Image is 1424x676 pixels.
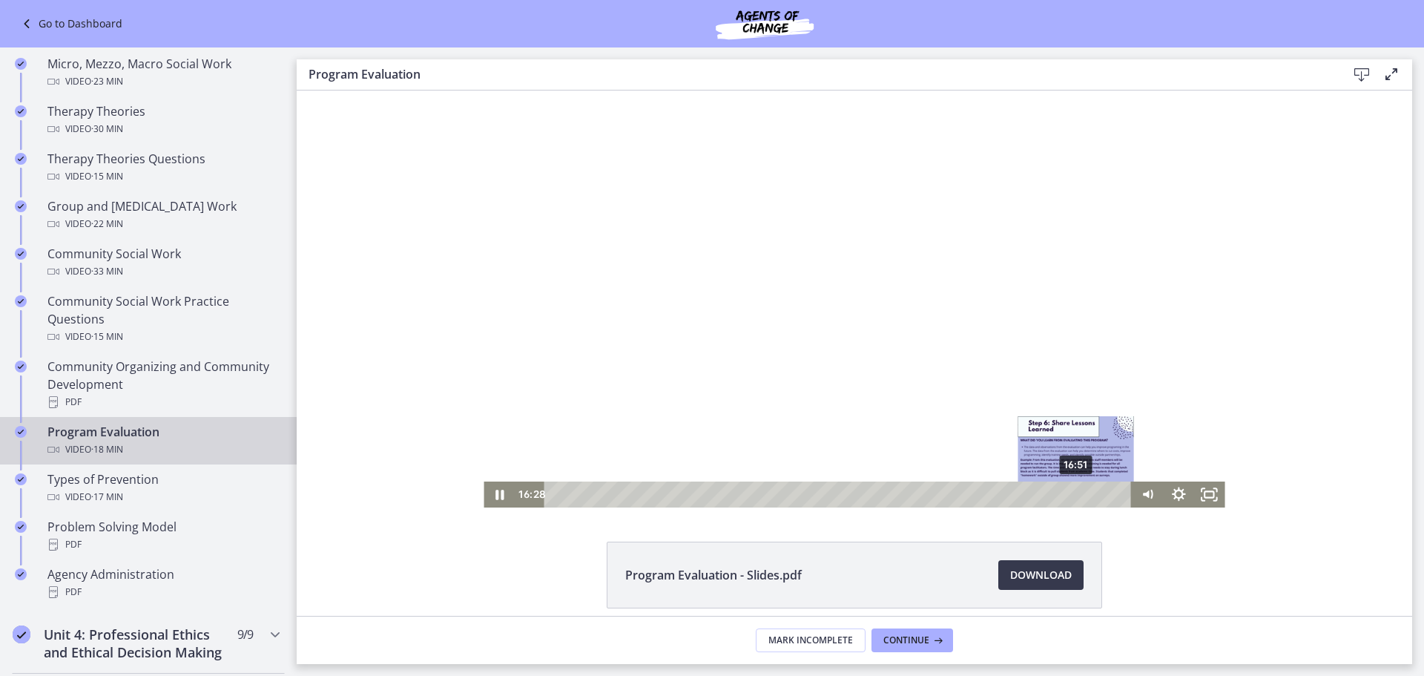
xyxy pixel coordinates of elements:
[15,361,27,373] i: Completed
[47,215,279,233] div: Video
[47,565,279,601] div: Agency Administration
[871,629,953,652] button: Continue
[47,120,279,138] div: Video
[15,473,27,485] i: Completed
[91,120,123,138] span: · 30 min
[47,518,279,554] div: Problem Solving Model
[47,245,279,280] div: Community Social Work
[47,488,279,506] div: Video
[47,55,279,91] div: Micro, Mezzo, Macro Social Work
[91,263,123,280] span: · 33 min
[91,441,123,459] span: · 18 min
[836,391,867,417] button: Mute
[15,105,27,117] i: Completed
[15,153,27,165] i: Completed
[47,168,279,186] div: Video
[47,328,279,346] div: Video
[756,629,866,652] button: Mark Incomplete
[297,91,1412,508] iframe: Video Lesson
[883,634,929,646] span: Continue
[15,248,27,260] i: Completed
[13,626,30,643] i: Completed
[897,391,929,417] button: Fullscreen
[237,626,253,643] span: 9 / 9
[18,15,122,33] a: Go to Dashboard
[91,168,123,186] span: · 15 min
[91,328,123,346] span: · 15 min
[15,58,27,70] i: Completed
[15,568,27,580] i: Completed
[15,521,27,533] i: Completed
[625,566,802,584] span: Program Evaluation - Slides.pdf
[47,393,279,411] div: PDF
[866,391,897,417] button: Show settings menu
[91,215,123,233] span: · 22 min
[47,197,279,233] div: Group and [MEDICAL_DATA] Work
[47,150,279,186] div: Therapy Theories Questions
[47,358,279,411] div: Community Organizing and Community Development
[15,295,27,307] i: Completed
[44,626,225,661] h2: Unit 4: Professional Ethics and Ethical Decision Making
[15,200,27,212] i: Completed
[47,102,279,138] div: Therapy Theories
[47,73,279,91] div: Video
[47,583,279,601] div: PDF
[768,634,853,646] span: Mark Incomplete
[47,536,279,554] div: PDF
[998,560,1084,590] a: Download
[91,488,123,506] span: · 17 min
[47,423,279,459] div: Program Evaluation
[47,441,279,459] div: Video
[47,292,279,346] div: Community Social Work Practice Questions
[91,73,123,91] span: · 23 min
[47,470,279,506] div: Types of Prevention
[15,426,27,438] i: Completed
[1010,566,1072,584] span: Download
[676,6,854,42] img: Agents of Change
[309,65,1323,83] h3: Program Evaluation
[47,263,279,280] div: Video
